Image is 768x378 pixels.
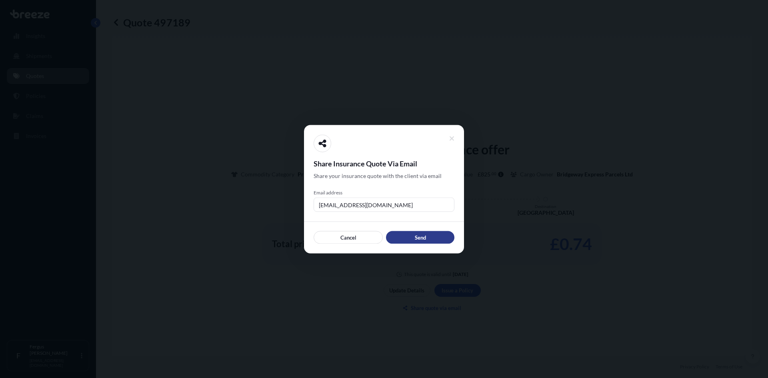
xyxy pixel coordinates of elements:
button: Cancel [314,231,383,244]
span: Share your insurance quote with the client via email [314,172,442,180]
button: Send [386,231,454,244]
span: Share Insurance Quote Via Email [314,158,454,168]
p: Send [415,233,426,241]
input: example@gmail.com [314,197,454,212]
p: Cancel [340,233,356,241]
span: Email address [314,189,454,196]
